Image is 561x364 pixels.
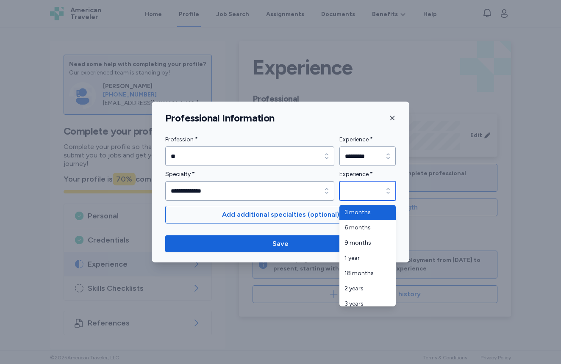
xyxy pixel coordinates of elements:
[344,254,380,262] span: 1 year
[344,223,380,232] span: 6 months
[344,208,380,217] span: 3 months
[344,269,380,278] span: 18 months
[344,300,380,308] span: 3 years
[344,284,380,293] span: 2 years
[344,239,380,247] span: 9 months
